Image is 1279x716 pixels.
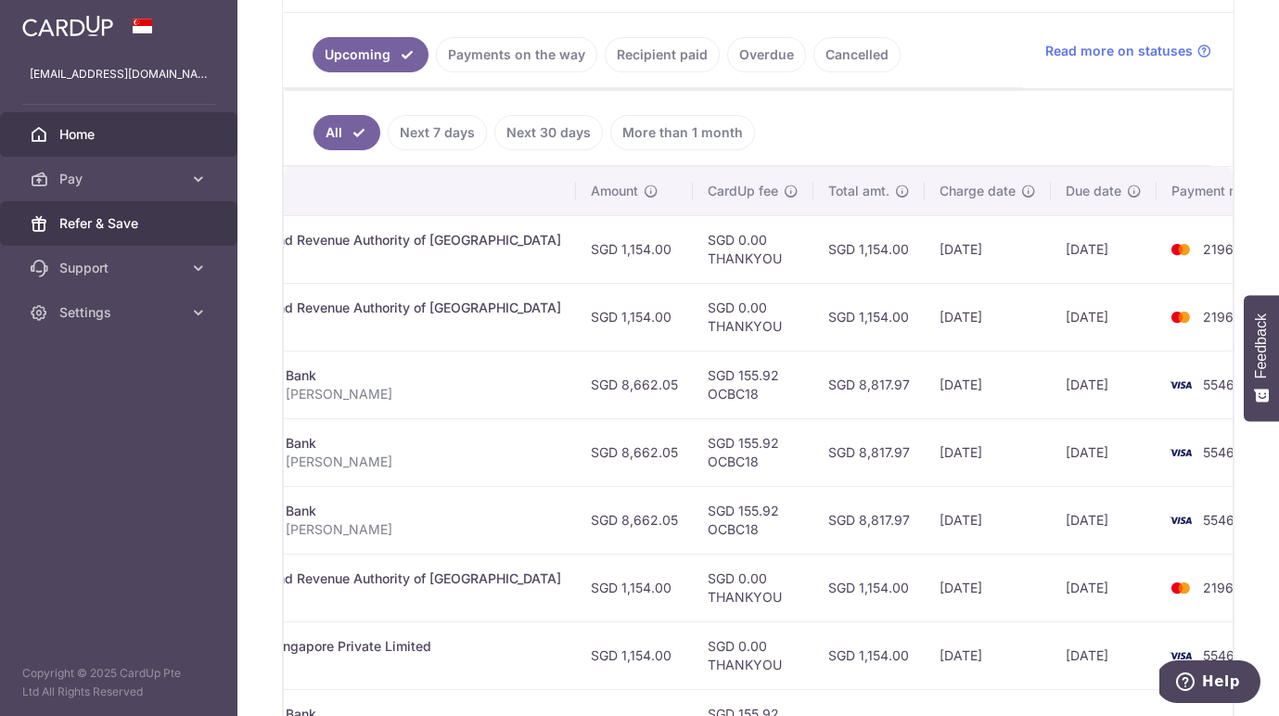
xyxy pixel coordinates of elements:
img: Bank Card [1162,509,1199,531]
td: [DATE] [1051,283,1157,351]
td: SGD 0.00 THANKYOU [693,621,813,689]
span: Settings [59,303,182,322]
span: Due date [1066,182,1121,200]
a: Next 30 days [494,115,603,150]
img: Bank Card [1162,238,1199,261]
p: Mortgage - Thng [PERSON_NAME] [177,453,561,471]
img: CardUp [22,15,113,37]
span: 2196 [1203,309,1234,325]
span: Feedback [1253,313,1270,378]
p: Mortgage - Thng [PERSON_NAME] [177,385,561,403]
td: SGD 1,154.00 [813,554,925,621]
th: Payment details [162,167,576,215]
span: 2196 [1203,241,1234,257]
td: [DATE] [1051,351,1157,418]
img: Bank Card [1162,306,1199,328]
td: SGD 0.00 THANKYOU [693,554,813,621]
div: Mortgage. OCBC Bank [177,502,561,520]
td: SGD 1,154.00 [813,215,925,283]
span: Refer & Save [59,214,182,233]
img: Bank Card [1162,645,1199,667]
p: Mortgage - Thng [PERSON_NAME] [177,520,561,539]
a: Read more on statuses [1045,42,1211,60]
img: Bank Card [1162,441,1199,464]
span: Support [59,259,182,277]
td: [DATE] [1051,486,1157,554]
td: SGD 155.92 OCBC18 [693,418,813,486]
span: 5546 [1203,512,1234,528]
div: Mortgage. OCBC Bank [177,366,561,385]
p: S8811711E [177,317,561,336]
td: SGD 8,662.05 [576,351,693,418]
div: Income Tax. Inland Revenue Authority of [GEOGRAPHIC_DATA] [177,231,561,249]
td: [DATE] [1051,215,1157,283]
a: All [313,115,380,150]
td: SGD 1,154.00 [813,283,925,351]
span: Read more on statuses [1045,42,1193,60]
p: S8811711E [177,249,561,268]
iframe: Opens a widget where you can find more information [1159,660,1260,707]
td: SGD 1,154.00 [576,215,693,283]
span: Home [59,125,182,144]
td: SGD 8,817.97 [813,351,925,418]
td: SGD 1,154.00 [576,283,693,351]
td: SGD 155.92 OCBC18 [693,351,813,418]
td: [DATE] [1051,554,1157,621]
div: Income Tax. Inland Revenue Authority of [GEOGRAPHIC_DATA] [177,569,561,588]
td: [DATE] [925,283,1051,351]
td: [DATE] [925,351,1051,418]
span: Amount [591,182,638,200]
div: Income Tax. Inland Revenue Authority of [GEOGRAPHIC_DATA] [177,299,561,317]
td: SGD 8,662.05 [576,486,693,554]
a: Recipient paid [605,37,720,72]
p: L541895415 [177,656,561,674]
p: [EMAIL_ADDRESS][DOMAIN_NAME] [30,65,208,83]
span: CardUp fee [708,182,778,200]
span: 2196 [1203,580,1234,595]
img: Bank Card [1162,374,1199,396]
a: Next 7 days [388,115,487,150]
span: 5546 [1203,444,1234,460]
img: Bank Card [1162,577,1199,599]
div: Mortgage. OCBC Bank [177,434,561,453]
td: SGD 1,154.00 [813,621,925,689]
div: Insurance. AIA Singapore Private Limited [177,637,561,656]
td: SGD 8,817.97 [813,486,925,554]
td: [DATE] [925,554,1051,621]
span: 5546 [1203,377,1234,392]
td: SGD 0.00 THANKYOU [693,283,813,351]
span: 5546 [1203,647,1234,663]
td: [DATE] [1051,621,1157,689]
td: [DATE] [925,418,1051,486]
td: [DATE] [1051,418,1157,486]
a: Cancelled [813,37,901,72]
a: Upcoming [313,37,428,72]
span: Charge date [940,182,1016,200]
td: SGD 0.00 THANKYOU [693,215,813,283]
span: Total amt. [828,182,889,200]
td: SGD 8,662.05 [576,418,693,486]
td: [DATE] [925,215,1051,283]
p: S8811711E [177,588,561,607]
td: SGD 8,817.97 [813,418,925,486]
span: Pay [59,170,182,188]
a: Payments on the way [436,37,597,72]
td: SGD 1,154.00 [576,621,693,689]
button: Feedback - Show survey [1244,295,1279,421]
td: SGD 1,154.00 [576,554,693,621]
td: SGD 155.92 OCBC18 [693,486,813,554]
td: [DATE] [925,486,1051,554]
a: More than 1 month [610,115,755,150]
td: [DATE] [925,621,1051,689]
a: Overdue [727,37,806,72]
